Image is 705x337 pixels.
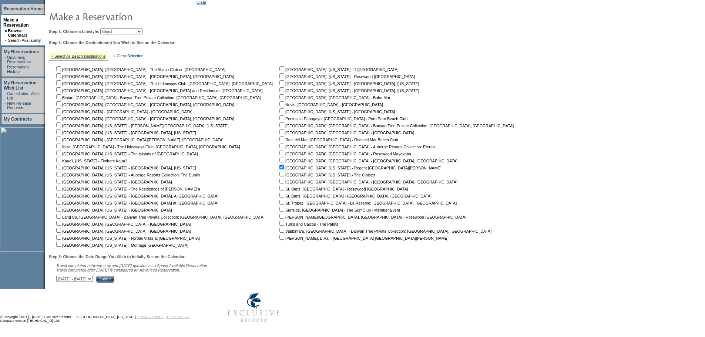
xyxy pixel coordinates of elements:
nobr: Bintan, [GEOGRAPHIC_DATA] - Banyan Tree Private Collection: [GEOGRAPHIC_DATA], [GEOGRAPHIC_DATA] [55,95,261,100]
nobr: [PERSON_NAME][GEOGRAPHIC_DATA], [GEOGRAPHIC_DATA] - Rosewood [GEOGRAPHIC_DATA] [278,215,466,219]
nobr: [GEOGRAPHIC_DATA], [GEOGRAPHIC_DATA] - Auberge Resorts Collection: Etereo [278,145,435,149]
nobr: Travel completed after [DATE] is considered an Advanced Reservation. [56,268,180,272]
a: My Reservation Wish List [4,80,37,91]
nobr: [GEOGRAPHIC_DATA], [US_STATE] - Regent [GEOGRAPHIC_DATA][PERSON_NAME] [278,166,442,170]
nobr: [GEOGRAPHIC_DATA], [US_STATE] - [GEOGRAPHIC_DATA] [278,109,395,114]
a: Reservation Home [4,6,43,11]
a: Browse Calendars [8,28,27,37]
a: My Reservations [4,49,39,54]
nobr: Peninsula Papagayo, [GEOGRAPHIC_DATA] - Poro Poro Beach Club [278,117,407,121]
nobr: [GEOGRAPHIC_DATA], [US_STATE] - Ho'olei Villas at [GEOGRAPHIC_DATA] [55,236,200,240]
nobr: [GEOGRAPHIC_DATA], [US_STATE] - The Islands of [GEOGRAPHIC_DATA] [55,152,198,156]
b: » [5,28,7,33]
b: Step 3: Choose the Date Range You Wish to Initially See on the Calendar: [49,255,186,259]
nobr: Vabbinfaru, [GEOGRAPHIC_DATA] - Banyan Tree Private Collection: [GEOGRAPHIC_DATA], [GEOGRAPHIC_DATA] [278,229,491,233]
nobr: [GEOGRAPHIC_DATA], [GEOGRAPHIC_DATA] - The Abaco Club on [GEOGRAPHIC_DATA] [55,67,226,72]
nobr: [GEOGRAPHIC_DATA], [US_STATE] - The Cloister [278,173,375,177]
a: New Release Requests [7,101,31,110]
nobr: Ibiza, [GEOGRAPHIC_DATA] - The Hideaways Club: [GEOGRAPHIC_DATA], [GEOGRAPHIC_DATA] [55,145,240,149]
nobr: [GEOGRAPHIC_DATA], [GEOGRAPHIC_DATA] - [GEOGRAPHIC_DATA], [GEOGRAPHIC_DATA] [55,117,234,121]
img: pgTtlMakeReservation.gif [49,9,197,24]
nobr: [GEOGRAPHIC_DATA], [US_STATE] - Auberge Resorts Collection: The Dunlin [55,173,200,177]
td: · [5,55,6,64]
a: Make a Reservation [3,17,29,28]
nobr: [GEOGRAPHIC_DATA], [GEOGRAPHIC_DATA] - Rosewood Mayakoba [278,152,411,156]
nobr: Kaua'i, [US_STATE] - Timbers Kaua'i [55,159,127,163]
nobr: [GEOGRAPHIC_DATA], [GEOGRAPHIC_DATA] - [GEOGRAPHIC_DATA], [GEOGRAPHIC_DATA] [55,102,234,107]
a: My Contracts [4,117,32,122]
nobr: [PERSON_NAME], B.V.I. - [GEOGRAPHIC_DATA] [GEOGRAPHIC_DATA][PERSON_NAME] [278,236,449,240]
nobr: [GEOGRAPHIC_DATA], [US_STATE] - [GEOGRAPHIC_DATA], A [GEOGRAPHIC_DATA] [55,194,218,198]
span: Travel completed between now and [DATE] qualifies as a Space Available Reservation. [56,263,208,268]
nobr: [GEOGRAPHIC_DATA], [GEOGRAPHIC_DATA] - Banyan Tree Private Collection: [GEOGRAPHIC_DATA], [GEOGRA... [278,124,514,128]
td: · [5,101,6,110]
nobr: [GEOGRAPHIC_DATA], [US_STATE] - [GEOGRAPHIC_DATA] [55,208,172,212]
a: Search Availability [8,38,41,43]
nobr: [GEOGRAPHIC_DATA], [US_STATE] - [GEOGRAPHIC_DATA], [US_STATE] [278,88,419,93]
a: TERMS OF USE [167,315,190,319]
nobr: [GEOGRAPHIC_DATA], [GEOGRAPHIC_DATA] - Baha Mar [278,95,390,100]
nobr: Nevis, [GEOGRAPHIC_DATA] - [GEOGRAPHIC_DATA] [278,102,383,107]
nobr: [GEOGRAPHIC_DATA], [US_STATE] - [GEOGRAPHIC_DATA] [55,180,172,184]
nobr: [GEOGRAPHIC_DATA], [US_STATE] - The Residences of [PERSON_NAME]'a [55,187,200,191]
td: · [5,65,6,74]
img: Exclusive Resorts [221,289,287,326]
nobr: [GEOGRAPHIC_DATA], [GEOGRAPHIC_DATA] - [GEOGRAPHIC_DATA], [GEOGRAPHIC_DATA] [55,74,234,79]
nobr: Turks and Caicos - The Palms [278,222,338,226]
a: » Clear Selection [114,54,144,58]
nobr: [GEOGRAPHIC_DATA], [US_STATE] - Montage [GEOGRAPHIC_DATA] [55,243,188,247]
nobr: [GEOGRAPHIC_DATA], [US_STATE] - Rosewood [GEOGRAPHIC_DATA] [278,74,415,79]
a: Upcoming Reservations [7,55,31,64]
nobr: [GEOGRAPHIC_DATA], [GEOGRAPHIC_DATA] - [GEOGRAPHIC_DATA] [55,229,191,233]
b: Step 1: Choose a Lifestyle: [49,29,99,34]
a: Cancellation Wish List [7,91,40,100]
nobr: [GEOGRAPHIC_DATA], [US_STATE] - [GEOGRAPHIC_DATA], [US_STATE] [55,131,196,135]
nobr: [GEOGRAPHIC_DATA], [GEOGRAPHIC_DATA] - [GEOGRAPHIC_DATA] [55,222,191,226]
a: PRIVACY POLICY [137,315,164,319]
nobr: Real del Mar, [GEOGRAPHIC_DATA] - Real del Mar Beach Club [278,138,398,142]
nobr: Lang Co, [GEOGRAPHIC_DATA] - Banyan Tree Private Collection: [GEOGRAPHIC_DATA], [GEOGRAPHIC_DATA] [55,215,265,219]
nobr: [GEOGRAPHIC_DATA], [US_STATE] - [GEOGRAPHIC_DATA] at [GEOGRAPHIC_DATA] [55,201,218,205]
nobr: [GEOGRAPHIC_DATA] - [GEOGRAPHIC_DATA][PERSON_NAME], [GEOGRAPHIC_DATA] [55,138,224,142]
a: » Select All Beach Destinations [51,54,106,58]
nobr: [GEOGRAPHIC_DATA], [US_STATE] - [GEOGRAPHIC_DATA], [US_STATE] [55,166,196,170]
nobr: [GEOGRAPHIC_DATA], [GEOGRAPHIC_DATA] - [GEOGRAPHIC_DATA], [GEOGRAPHIC_DATA] [278,159,457,163]
nobr: [GEOGRAPHIC_DATA] - [GEOGRAPHIC_DATA] - [GEOGRAPHIC_DATA] [55,109,192,114]
nobr: [GEOGRAPHIC_DATA], [US_STATE] - 1 [GEOGRAPHIC_DATA] [278,67,399,72]
a: Reservation History [7,65,29,74]
nobr: Surfside, [GEOGRAPHIC_DATA] - The Surf Club - Member Event [278,208,400,212]
td: · [5,38,7,43]
td: · [5,91,6,100]
nobr: [GEOGRAPHIC_DATA], [GEOGRAPHIC_DATA] - [GEOGRAPHIC_DATA] [278,131,414,135]
nobr: St. Barts, [GEOGRAPHIC_DATA] - Rosewood [GEOGRAPHIC_DATA] [278,187,408,191]
nobr: [GEOGRAPHIC_DATA], [GEOGRAPHIC_DATA] - [GEOGRAPHIC_DATA] and Residences [GEOGRAPHIC_DATA] [55,88,262,93]
nobr: [GEOGRAPHIC_DATA], [US_STATE] - [GEOGRAPHIC_DATA], [US_STATE] [278,81,419,86]
nobr: St. Tropez, [GEOGRAPHIC_DATA] - La Reserve: [GEOGRAPHIC_DATA], [GEOGRAPHIC_DATA] [278,201,457,205]
input: Submit [96,276,114,283]
nobr: [GEOGRAPHIC_DATA], [GEOGRAPHIC_DATA] - The Hideaways Club: [GEOGRAPHIC_DATA], [GEOGRAPHIC_DATA] [55,81,273,86]
nobr: [GEOGRAPHIC_DATA], [US_STATE] - [PERSON_NAME][GEOGRAPHIC_DATA], [US_STATE] [55,124,229,128]
nobr: [GEOGRAPHIC_DATA], [GEOGRAPHIC_DATA] - [GEOGRAPHIC_DATA], [GEOGRAPHIC_DATA] [278,180,457,184]
b: Step 2: Choose the Destination(s) You Wish to See on the Calendar: [49,40,176,45]
nobr: St. Barts, [GEOGRAPHIC_DATA] - [GEOGRAPHIC_DATA], [GEOGRAPHIC_DATA] [278,194,432,198]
